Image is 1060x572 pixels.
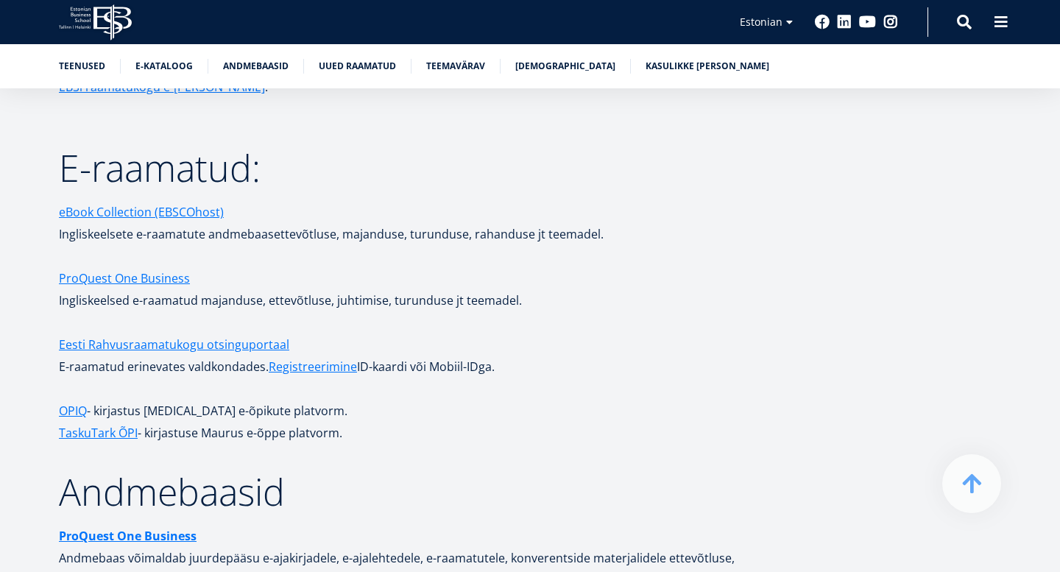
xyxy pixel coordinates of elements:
[59,201,758,245] p: Ingliskeelsete e-raamatute andmebaas ettevõtluse, majanduse, turunduse, rahanduse jt teemadel.
[59,473,758,510] h2: Andmebaasid
[59,422,758,444] p: - kirjastuse Maurus e-õppe platvorm.
[59,333,758,378] p: E-raamatud erinevates valdkondades. ID-kaardi või Mobiil-IDga.
[59,289,758,311] p: Ingliskeelsed e-raamatud majanduse, ettevõtluse, juhtimise, turunduse jt teemadel.
[59,149,758,186] h2: E-raamatud:
[646,59,769,74] a: Kasulikke [PERSON_NAME]
[815,15,830,29] a: Facebook
[223,59,289,74] a: Andmebaasid
[59,267,190,289] a: ProQuest One Business
[426,59,485,74] a: Teemavärav
[59,528,197,544] strong: ProQuest One Business
[59,400,87,422] a: OPIQ
[59,400,758,422] p: - kirjastus [MEDICAL_DATA] e-õpikute platvorm.
[135,59,193,74] a: E-kataloog
[59,422,138,444] a: TaskuTark ÕPI
[515,59,615,74] a: [DEMOGRAPHIC_DATA]
[319,59,396,74] a: Uued raamatud
[59,201,224,223] a: eBook Collection (EBSCOhost)
[269,356,357,378] a: Registreerimine
[59,525,197,547] a: ProQuest One Business
[883,15,898,29] a: Instagram
[59,59,105,74] a: Teenused
[859,15,876,29] a: Youtube
[59,333,289,356] a: Eesti Rahvusraamatukogu otsinguportaal
[837,15,852,29] a: Linkedin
